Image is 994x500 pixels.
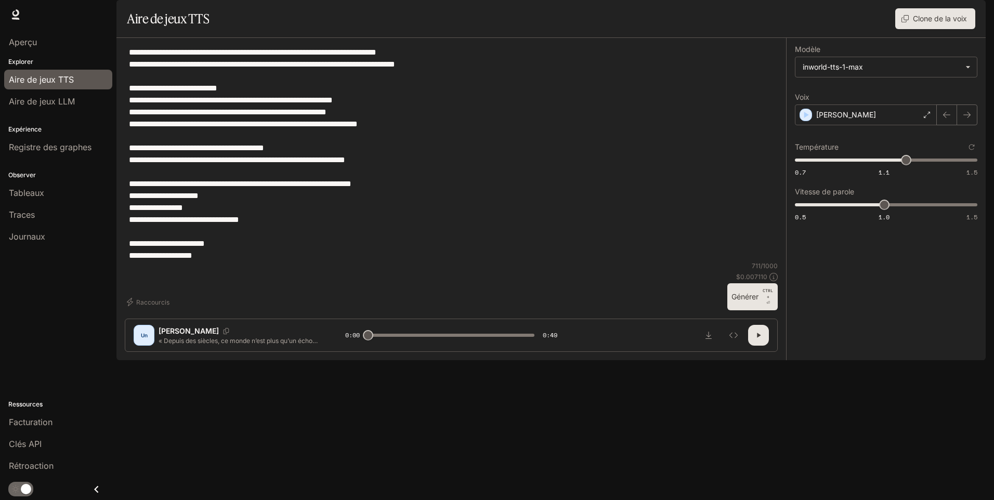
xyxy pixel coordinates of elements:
[966,213,977,221] span: 1.5
[727,283,778,310] button: GénérerCTRL +⏎
[795,188,854,195] p: Vitesse de parole
[723,325,744,346] button: Inspecter
[159,336,320,345] p: « Depuis des siècles, ce monde n’est plus qu’un écho de ce qu’il fut autrefois. Les dieux ont dis...
[736,272,767,281] p: $
[219,328,233,334] button: Copier l’identifiant vocal
[966,168,977,177] span: 1.5
[913,12,967,25] font: Clone de la voix
[795,94,809,101] p: Voix
[795,213,806,221] span: 0.5
[803,62,960,72] div: inworld-tts-1-max
[740,273,767,281] font: 0.007110
[752,262,761,270] font: 711
[795,46,820,53] p: Modèle
[731,291,758,304] font: Générer
[127,8,209,29] h1: Aire de jeux TTS
[763,287,774,300] p: CTRL +
[895,8,975,29] button: Clone de la voix
[766,300,770,305] font: ⏎
[159,326,219,336] p: [PERSON_NAME]
[125,294,174,310] button: Raccourcis
[136,297,169,308] font: Raccourcis
[795,143,839,151] p: Température
[698,325,719,346] button: Télécharger l’audio
[345,330,360,340] span: 0:00
[959,465,984,490] iframe: Intercom live chat
[795,168,806,177] span: 0.7
[795,57,977,77] div: inworld-tts-1-max
[136,327,152,344] div: Un
[752,261,778,270] p: / 1000
[816,110,876,120] p: [PERSON_NAME]
[966,141,977,153] button: Réinitialiser les paramètres par défaut
[543,330,557,340] span: 0:49
[879,213,890,221] span: 1.0
[879,168,890,177] span: 1.1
